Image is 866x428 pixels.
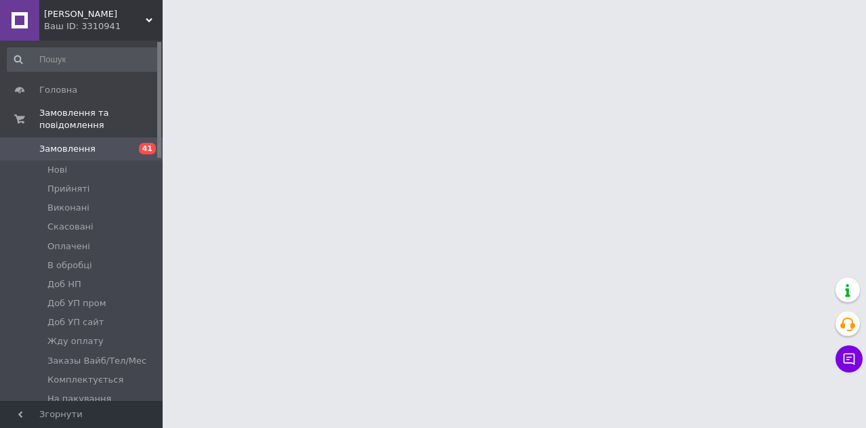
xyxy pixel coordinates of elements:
span: Доб УП пром [47,297,106,309]
input: Пошук [7,47,160,72]
span: Скасовані [47,221,94,233]
span: На пакування [47,393,111,405]
span: Нові [47,164,67,176]
span: 41 [139,143,156,154]
span: Замовлення та повідомлення [39,107,163,131]
span: Виконані [47,202,89,214]
span: В обробці [47,259,92,272]
span: Мед Поштою [44,8,146,20]
span: Жду оплату [47,335,104,347]
button: Чат з покупцем [836,345,863,372]
span: Доб УП сайт [47,316,104,328]
span: Головна [39,84,77,96]
span: Прийняті [47,183,89,195]
div: Ваш ID: 3310941 [44,20,163,33]
span: Заказы Вайб/Тел/Мес [47,355,146,367]
span: Комплектується [47,374,123,386]
span: Доб НП [47,278,81,291]
span: Замовлення [39,143,96,155]
span: Оплачені [47,240,90,253]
